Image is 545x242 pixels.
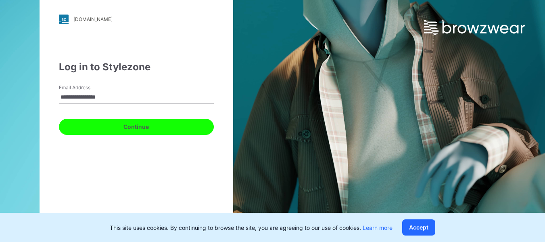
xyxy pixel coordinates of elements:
button: Continue [59,119,214,135]
img: stylezone-logo.562084cfcfab977791bfbf7441f1a819.svg [59,15,69,24]
div: Log in to Stylezone [59,60,214,74]
div: [DOMAIN_NAME] [73,16,113,22]
a: [DOMAIN_NAME] [59,15,214,24]
p: This site uses cookies. By continuing to browse the site, you are agreeing to our use of cookies. [110,223,393,232]
label: Email Address [59,84,115,91]
button: Accept [402,219,435,236]
a: Learn more [363,224,393,231]
img: browzwear-logo.e42bd6dac1945053ebaf764b6aa21510.svg [424,20,525,35]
